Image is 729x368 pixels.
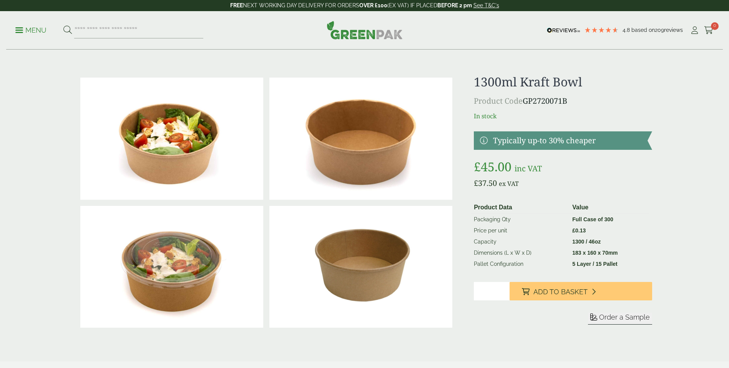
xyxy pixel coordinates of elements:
span: £ [572,227,575,234]
strong: 183 x 160 x 70mm [572,250,618,256]
strong: FREE [230,2,243,8]
div: 4.78 Stars [584,27,619,33]
td: Dimensions (L x W x D) [471,247,569,259]
strong: 5 Layer / 15 Pallet [572,261,618,267]
td: Pallet Configuration [471,259,569,270]
bdi: 45.00 [474,158,511,175]
bdi: 37.50 [474,178,497,188]
strong: 1300 / 46oz [572,239,601,245]
td: Packaging Qty [471,214,569,225]
img: GreenPak Supplies [327,21,403,39]
p: GP2720071B [474,95,652,107]
i: Cart [704,27,714,34]
span: Order a Sample [599,313,650,321]
td: Price per unit [471,225,569,236]
button: Order a Sample [588,313,652,325]
span: ex VAT [499,179,519,188]
h1: 1300ml Kraft Bowl [474,75,652,89]
p: Menu [15,26,46,35]
strong: BEFORE 2 pm [437,2,472,8]
button: Add to Basket [510,282,652,300]
img: Kraft Bowl 1300ml [269,78,452,200]
img: REVIEWS.io [547,28,580,33]
strong: OVER £100 [359,2,387,8]
td: Capacity [471,236,569,247]
strong: Full Case of 300 [572,216,613,222]
a: Menu [15,26,46,33]
span: £ [474,178,478,188]
span: 4.8 [623,27,631,33]
img: Kraft Bowl 1300ml With Ceaser Salad And Lid [80,206,263,328]
span: £ [474,158,481,175]
th: Product Data [471,201,569,214]
span: 209 [655,27,664,33]
th: Value [569,201,649,214]
img: 1300ml Kraft Salad Bowl Full Case Of 0 [269,206,452,328]
span: 0 [711,22,719,30]
span: Product Code [474,96,523,106]
span: Based on [631,27,655,33]
a: See T&C's [473,2,499,8]
p: In stock [474,111,652,121]
bdi: 0.13 [572,227,586,234]
span: Add to Basket [533,288,588,296]
span: inc VAT [515,163,542,174]
i: My Account [690,27,699,34]
span: reviews [664,27,683,33]
img: Kraft Bowl 1300ml With Ceaser Salad [80,78,263,200]
a: 0 [704,25,714,36]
